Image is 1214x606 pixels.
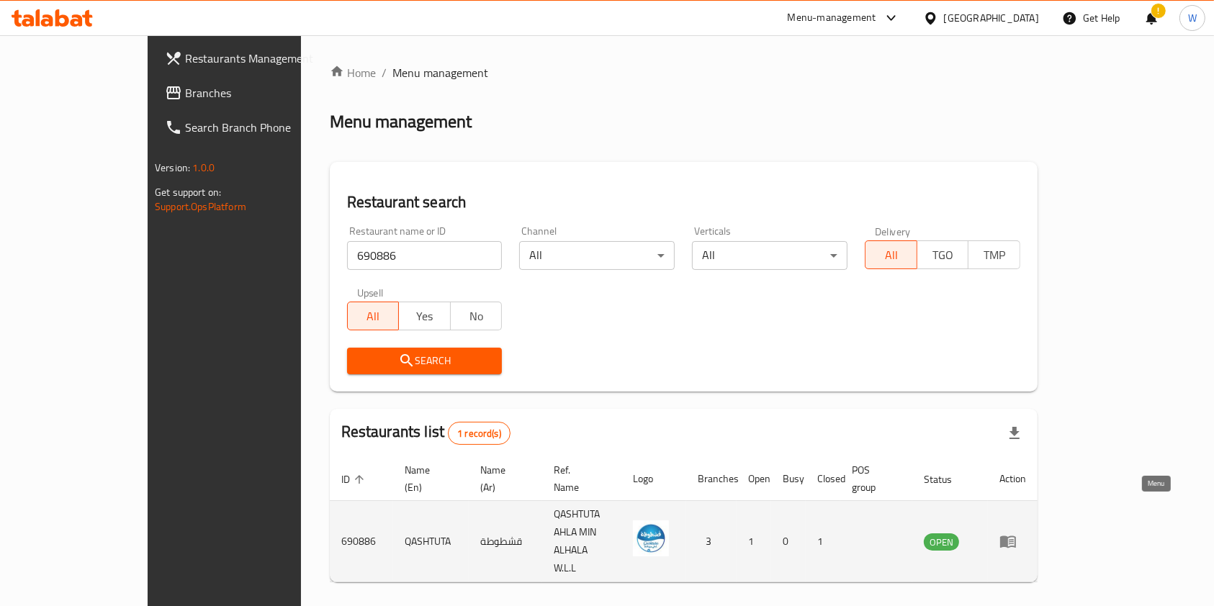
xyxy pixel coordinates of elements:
li: / [382,64,387,81]
span: TGO [923,245,963,266]
div: Menu-management [788,9,876,27]
input: Search for restaurant name or ID.. [347,241,503,270]
th: Action [988,457,1038,501]
span: W [1188,10,1197,26]
span: Menu management [392,64,488,81]
span: Name (En) [405,461,451,496]
span: POS group [852,461,895,496]
button: All [865,240,917,269]
span: ID [341,471,369,488]
td: 0 [771,501,806,582]
td: 690886 [330,501,393,582]
div: [GEOGRAPHIC_DATA] [944,10,1039,26]
a: Home [330,64,376,81]
td: QASHTUTA AHLA MIN ALHALA W.L.L [542,501,621,582]
div: All [519,241,675,270]
button: Yes [398,302,451,330]
span: Search [359,352,491,370]
th: Closed [806,457,840,501]
span: OPEN [924,534,959,551]
span: All [354,306,394,327]
span: 1.0.0 [192,158,215,177]
div: All [692,241,847,270]
span: 1 record(s) [449,427,510,440]
span: All [871,245,912,266]
button: No [450,302,503,330]
span: Get support on: [155,183,221,202]
span: Yes [405,306,445,327]
label: Delivery [875,226,911,236]
img: QASHTUTA [633,520,669,556]
th: Logo [621,457,686,501]
a: Search Branch Phone [153,110,351,145]
span: TMP [974,245,1015,266]
button: TMP [968,240,1020,269]
div: Total records count [448,422,511,445]
div: Export file [997,416,1032,451]
nav: breadcrumb [330,64,1038,81]
h2: Menu management [330,110,472,133]
table: enhanced table [330,457,1038,582]
span: Status [924,471,971,488]
label: Upsell [357,287,384,297]
td: 3 [686,501,737,582]
a: Support.OpsPlatform [155,197,246,216]
a: Restaurants Management [153,41,351,76]
td: قشطوطة [469,501,542,582]
span: Restaurants Management [185,50,339,67]
span: Name (Ar) [480,461,525,496]
td: 1 [737,501,771,582]
td: 1 [806,501,840,582]
th: Branches [686,457,737,501]
button: Search [347,348,503,374]
td: QASHTUTA [393,501,469,582]
th: Open [737,457,771,501]
span: Branches [185,84,339,101]
span: Search Branch Phone [185,119,339,136]
button: TGO [917,240,969,269]
span: No [457,306,497,327]
h2: Restaurants list [341,421,511,445]
h2: Restaurant search [347,191,1020,213]
a: Branches [153,76,351,110]
span: Ref. Name [554,461,604,496]
th: Busy [771,457,806,501]
span: Version: [155,158,190,177]
button: All [347,302,400,330]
